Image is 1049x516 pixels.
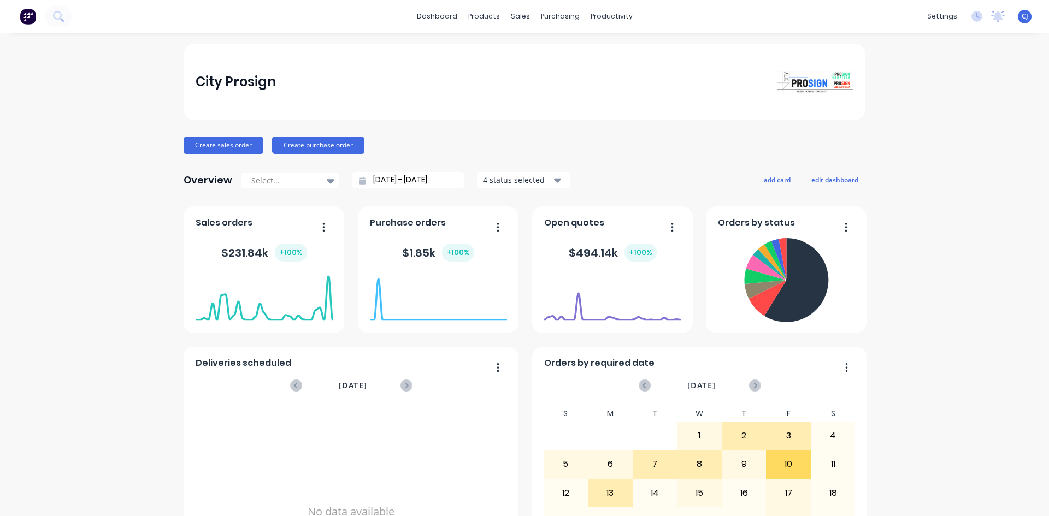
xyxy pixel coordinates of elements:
div: $ 1.85k [402,244,474,262]
button: add card [757,173,798,187]
div: 3 [767,422,810,449]
div: $ 231.84k [221,244,307,262]
div: + 100 % [442,244,474,262]
div: 4 status selected [483,174,552,186]
div: 4 [811,422,855,449]
div: T [722,406,767,422]
div: 13 [588,479,632,507]
div: + 100 % [624,244,657,262]
div: 6 [588,450,632,478]
div: 15 [677,479,721,507]
div: productivity [585,8,638,25]
span: [DATE] [339,379,367,392]
div: 9 [722,450,766,478]
div: 8 [677,450,721,478]
div: $ 494.14k [569,244,657,262]
button: edit dashboard [804,173,865,187]
button: Create sales order [184,137,263,154]
div: 18 [811,479,855,507]
span: Purchase orders [370,216,446,229]
a: dashboard [411,8,463,25]
img: City Prosign [777,71,853,93]
div: + 100 % [275,244,307,262]
span: [DATE] [687,379,716,392]
span: CJ [1022,11,1028,21]
div: 1 [677,422,721,449]
div: Overview [184,169,232,191]
span: Orders by status [718,216,795,229]
div: 17 [767,479,810,507]
div: purchasing [535,8,585,25]
div: 2 [722,422,766,449]
div: S [811,406,856,422]
button: Create purchase order [272,137,364,154]
div: 12 [544,479,588,507]
div: M [588,406,633,422]
div: 11 [811,450,855,478]
img: Factory [20,8,36,25]
div: 7 [633,450,677,478]
div: S [544,406,588,422]
div: 5 [544,450,588,478]
div: products [463,8,505,25]
span: Sales orders [196,216,252,229]
div: T [633,406,677,422]
button: 4 status selected [477,172,570,188]
div: W [677,406,722,422]
div: F [766,406,811,422]
div: settings [922,8,963,25]
div: 14 [633,479,677,507]
div: City Prosign [196,71,276,93]
span: Open quotes [544,216,604,229]
div: 16 [722,479,766,507]
div: 10 [767,450,810,478]
span: Deliveries scheduled [196,357,291,370]
div: sales [505,8,535,25]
